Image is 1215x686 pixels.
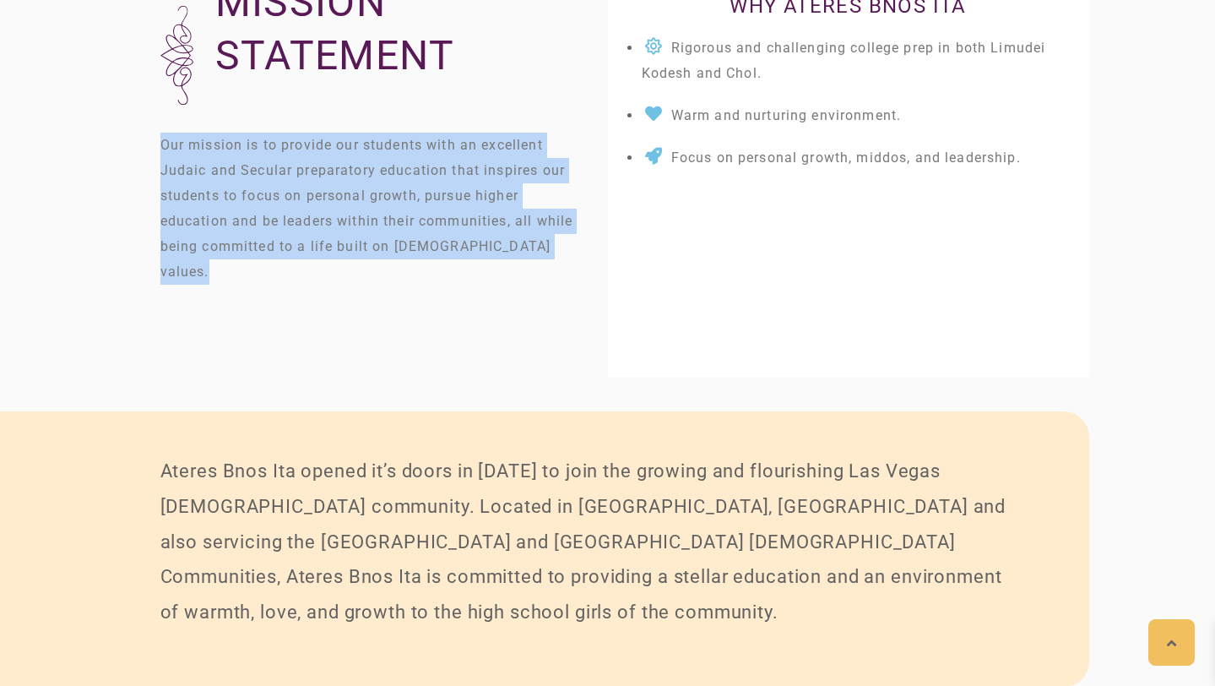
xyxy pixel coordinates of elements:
span: Rigorous and challenging college prep in both Limudei Kodesh and Chol. [642,40,1046,81]
p: Our mission is to provide our students with an excellent Judaic and Secular preparatory education... [160,133,574,285]
span: Warm and nurturing environment. [671,107,902,123]
h3: Ateres Bnos Ita opened it’s doors in [DATE] to join the growing and flourishing Las Vegas [DEMOGR... [160,454,1022,630]
span: Focus on personal growth, middos, and leadership. [671,150,1021,166]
